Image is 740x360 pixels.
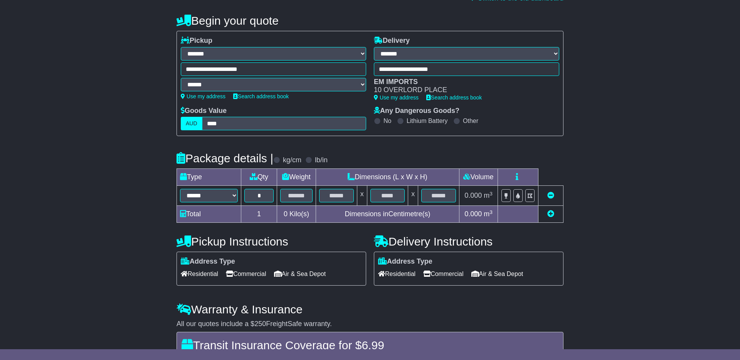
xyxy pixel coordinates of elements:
label: kg/cm [283,156,301,165]
label: Other [463,117,478,124]
a: Search address book [426,94,482,101]
label: AUD [181,117,202,130]
label: Any Dangerous Goods? [374,107,459,115]
td: Weight [277,169,316,186]
label: Lithium Battery [407,117,448,124]
h4: Begin your quote [177,14,563,27]
label: Address Type [378,257,432,266]
td: Dimensions in Centimetre(s) [316,206,459,223]
span: 250 [254,320,266,328]
label: Address Type [181,257,235,266]
span: Air & Sea Depot [471,268,523,280]
td: x [357,186,367,206]
a: Use my address [374,94,419,101]
a: Remove this item [547,192,554,199]
td: Type [177,169,241,186]
label: lb/in [315,156,328,165]
h4: Package details | [177,152,273,165]
span: 0.000 [464,210,482,218]
span: Commercial [423,268,463,280]
a: Search address book [233,93,289,99]
label: Pickup [181,37,212,45]
label: Delivery [374,37,410,45]
h4: Transit Insurance Coverage for $ [182,339,558,352]
span: m [484,210,493,218]
label: No [383,117,391,124]
span: Air & Sea Depot [274,268,326,280]
sup: 3 [489,209,493,215]
span: Residential [181,268,218,280]
h4: Delivery Instructions [374,235,563,248]
sup: 3 [489,191,493,197]
td: 1 [241,206,277,223]
span: m [484,192,493,199]
td: Qty [241,169,277,186]
span: 0.000 [464,192,482,199]
h4: Warranty & Insurance [177,303,563,316]
td: Kilo(s) [277,206,316,223]
td: Dimensions (L x W x H) [316,169,459,186]
span: 6.99 [362,339,384,352]
span: Commercial [226,268,266,280]
h4: Pickup Instructions [177,235,366,248]
label: Goods Value [181,107,227,115]
td: x [408,186,418,206]
a: Add new item [547,210,554,218]
td: Total [177,206,241,223]
a: Use my address [181,93,225,99]
div: 10 OVERLORD PLACE [374,86,552,94]
td: Volume [459,169,498,186]
span: 0 [284,210,288,218]
div: All our quotes include a $ FreightSafe warranty. [177,320,563,328]
span: Residential [378,268,415,280]
div: EM IMPORTS [374,78,552,86]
